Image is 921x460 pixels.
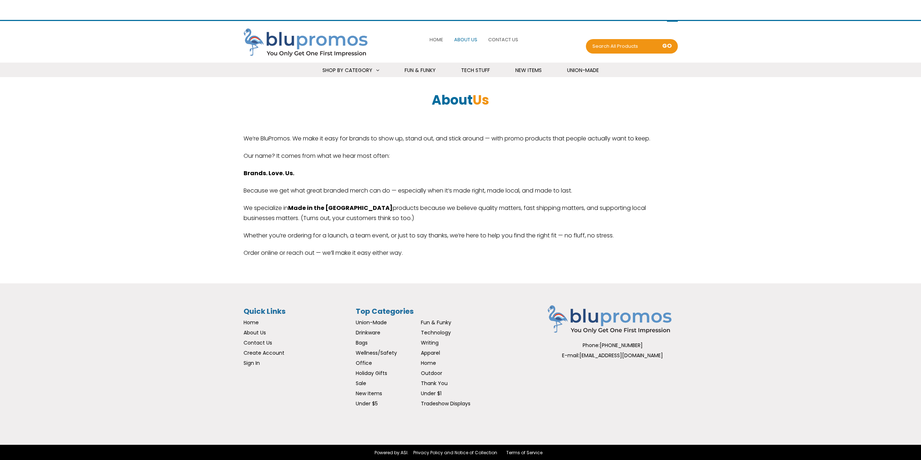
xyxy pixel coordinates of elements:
[244,329,266,336] a: About Us
[506,450,542,456] a: Terms of Service
[244,349,284,356] a: Create Account
[356,339,368,346] a: Bags
[356,349,397,356] a: Wellness/Safety
[396,63,445,78] a: Fun & Funky
[421,390,442,397] a: Under $1
[515,67,542,74] span: New Items
[421,319,451,326] a: Fun & Funky
[421,329,451,336] a: Technology
[356,390,382,397] a: New Items
[558,63,608,78] a: Union-Made
[506,63,551,78] a: New Items
[486,32,520,47] a: Contact Us
[244,186,678,196] p: Because we get what great branded merch can do — especially when it’s made right, made local, and...
[356,329,380,336] a: Drinkware
[375,450,409,456] span: Powered by ASI.
[244,339,272,346] a: Contact Us
[452,32,479,47] a: About Us
[288,204,393,212] b: Made in the [GEOGRAPHIC_DATA]
[244,231,678,241] p: Whether you’re ordering for a launch, a team event, or just to say thanks, we’re here to help you...
[244,95,678,105] h1: About
[421,339,439,346] a: Writing
[562,352,579,359] span: E-mail:
[421,370,442,377] a: Outdoor
[428,32,445,47] a: Home
[356,380,366,387] a: Sale
[421,380,448,387] a: Thank You
[356,305,486,317] h3: Top Categories
[600,342,643,349] span: [PHONE_NUMBER]
[244,305,352,317] h3: Quick Links
[244,319,259,326] a: Home
[313,63,388,78] a: Shop By Category
[548,305,678,335] img: Blupromos LLC's Logo
[413,450,497,456] a: Privacy Policy and Notice of Collection
[244,134,678,144] p: We’re BluPromos. We make it easy for brands to show up, stand out, and stick around — with promo ...
[454,36,477,43] span: About Us
[567,67,599,74] span: Union-Made
[452,63,499,78] a: Tech Stuff
[244,169,294,177] b: Brands. Love. Us.
[405,67,436,74] span: Fun & Funky
[356,370,387,377] a: Holiday Gifts
[244,151,678,161] p: Our name? It comes from what we hear most often:
[356,400,378,407] a: Under $5
[356,359,372,367] a: Office
[322,67,372,74] span: Shop By Category
[244,248,678,258] p: Order online or reach out — we’ll make it easy either way.
[244,203,678,223] p: We specialize in products because we believe quality matters, fast shipping matters, and supporti...
[583,342,600,349] span: Phone:
[421,400,470,407] a: Tradeshow Displays
[356,319,387,326] a: Union-Made
[473,91,489,109] span: Us
[421,349,440,356] a: Apparel
[579,352,663,359] a: [EMAIL_ADDRESS][DOMAIN_NAME]
[421,359,436,367] a: Home
[244,359,260,367] a: Sign In
[430,36,443,43] span: Home
[244,28,374,58] img: Blupromos LLC's Logo
[488,36,518,43] span: Contact Us
[461,67,490,74] span: Tech Stuff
